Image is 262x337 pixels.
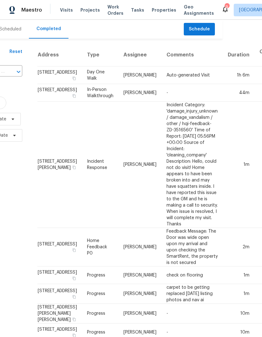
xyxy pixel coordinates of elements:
[118,102,161,228] td: [PERSON_NAME]
[161,266,223,284] td: check on flooring
[223,102,254,228] td: 1m
[71,93,77,99] button: Copy Address
[223,228,254,266] td: 2m
[82,44,118,66] th: Type
[118,66,161,84] td: [PERSON_NAME]
[118,228,161,266] td: [PERSON_NAME]
[37,304,82,324] td: [STREET_ADDRESS][PERSON_NAME][PERSON_NAME]
[107,4,123,16] span: Work Orders
[82,228,118,266] td: Home Feedback P0
[71,276,77,281] button: Copy Address
[71,247,77,253] button: Copy Address
[82,284,118,304] td: Progress
[71,317,77,322] button: Copy Address
[82,266,118,284] td: Progress
[223,266,254,284] td: 1m
[82,66,118,84] td: Day One Walk
[60,7,73,13] span: Visits
[184,4,214,16] span: Geo Assignments
[223,284,254,304] td: 1m
[21,7,42,13] span: Maestro
[184,23,215,36] button: Schedule
[161,284,223,304] td: carpet to be getting replaced [DATE] listing photos and nav ai
[118,84,161,102] td: [PERSON_NAME]
[161,304,223,324] td: -
[152,7,176,13] span: Properties
[37,228,82,266] td: [STREET_ADDRESS]
[161,102,223,228] td: Incident Category: 'damage_injury_unknown / damage_vandalism / other / hqi-feedback-ZD-3516560' T...
[223,304,254,324] td: 10m
[118,284,161,304] td: [PERSON_NAME]
[37,102,82,228] td: [STREET_ADDRESS][PERSON_NAME]
[131,8,144,12] span: Tasks
[225,4,229,10] div: 9
[223,66,254,84] td: 1h 6m
[189,25,210,33] span: Schedule
[37,66,82,84] td: [STREET_ADDRESS]
[118,44,161,66] th: Assignee
[36,26,61,32] div: Completed
[82,84,118,102] td: In-Person Walkthrough
[82,102,118,228] td: Incident Response
[161,66,223,84] td: Auto-generated Visit
[37,266,82,284] td: [STREET_ADDRESS]
[223,44,254,66] th: Duration
[9,49,22,55] div: Reset
[71,294,77,300] button: Copy Address
[82,304,118,324] td: Progress
[37,84,82,102] td: [STREET_ADDRESS]
[161,84,223,102] td: -
[71,76,77,81] button: Copy Address
[80,7,100,13] span: Projects
[118,266,161,284] td: [PERSON_NAME]
[223,84,254,102] td: 44m
[161,44,223,66] th: Comments
[118,304,161,324] td: [PERSON_NAME]
[37,284,82,304] td: [STREET_ADDRESS]
[14,67,23,76] button: Open
[37,44,82,66] th: Address
[161,228,223,266] td: Feedback Message: The Door was wide open upon my arrival and upon checking the SmartRent, the pro...
[71,165,77,170] button: Copy Address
